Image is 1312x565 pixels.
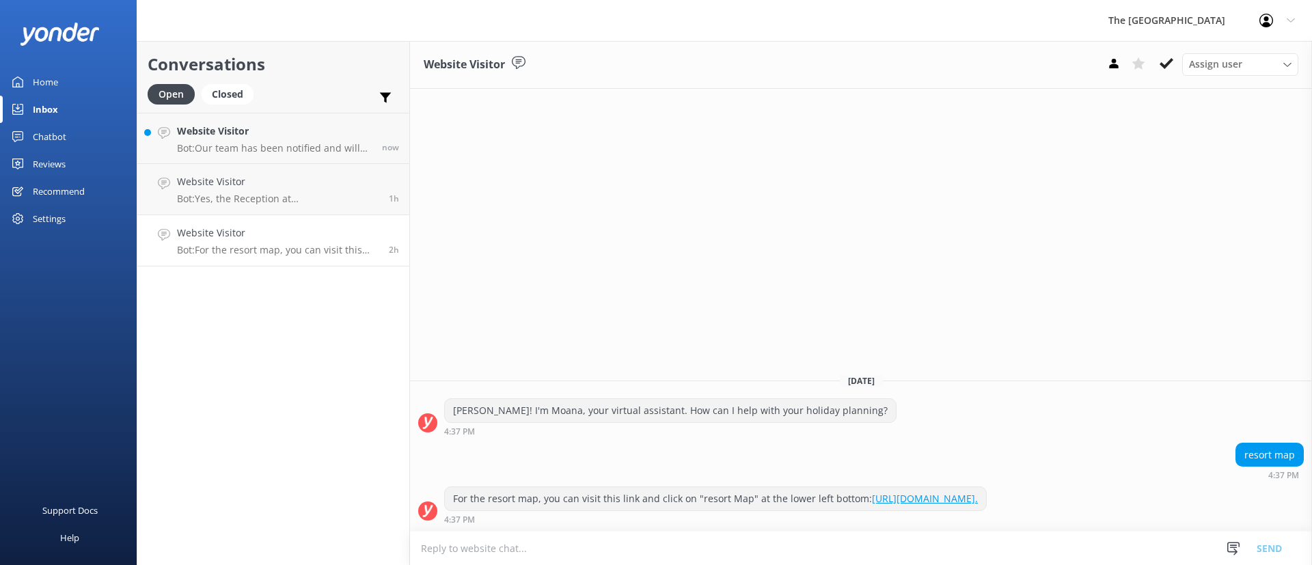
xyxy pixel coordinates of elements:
[1235,470,1304,480] div: 04:37pm 18-Aug-2025 (UTC -10:00) Pacific/Honolulu
[33,123,66,150] div: Chatbot
[445,399,896,422] div: [PERSON_NAME]! I'm Moana, your virtual assistant. How can I help with your holiday planning?
[33,205,66,232] div: Settings
[33,178,85,205] div: Recommend
[148,51,399,77] h2: Conversations
[177,142,372,154] p: Bot: Our team has been notified and will be with you as soon as possible. Alternatively, you can ...
[42,497,98,524] div: Support Docs
[148,86,202,101] a: Open
[444,516,475,524] strong: 4:37 PM
[137,215,409,266] a: Website VisitorBot:For the resort map, you can visit this link and click on "resort Map" at the l...
[177,193,379,205] p: Bot: Yes, the Reception at [GEOGRAPHIC_DATA] is open 24/7.
[1189,57,1242,72] span: Assign user
[177,124,372,139] h4: Website Visitor
[137,164,409,215] a: Website VisitorBot:Yes, the Reception at [GEOGRAPHIC_DATA] is open 24/7.1h
[33,68,58,96] div: Home
[60,524,79,551] div: Help
[389,193,399,204] span: 05:23pm 18-Aug-2025 (UTC -10:00) Pacific/Honolulu
[202,86,260,101] a: Closed
[33,150,66,178] div: Reviews
[177,174,379,189] h4: Website Visitor
[872,492,978,505] a: [URL][DOMAIN_NAME].
[424,56,505,74] h3: Website Visitor
[148,84,195,105] div: Open
[445,487,986,510] div: For the resort map, you can visit this link and click on "resort Map" at the lower left bottom:
[444,514,987,524] div: 04:37pm 18-Aug-2025 (UTC -10:00) Pacific/Honolulu
[382,141,399,153] span: 07:22pm 18-Aug-2025 (UTC -10:00) Pacific/Honolulu
[1236,443,1303,467] div: resort map
[177,244,379,256] p: Bot: For the resort map, you can visit this link and click on "resort Map" at the lower left bott...
[444,428,475,436] strong: 4:37 PM
[1182,53,1298,75] div: Assign User
[177,225,379,240] h4: Website Visitor
[33,96,58,123] div: Inbox
[20,23,99,45] img: yonder-white-logo.png
[202,84,254,105] div: Closed
[840,375,883,387] span: [DATE]
[137,113,409,164] a: Website VisitorBot:Our team has been notified and will be with you as soon as possible. Alternati...
[444,426,897,436] div: 04:37pm 18-Aug-2025 (UTC -10:00) Pacific/Honolulu
[1268,471,1299,480] strong: 4:37 PM
[389,244,399,256] span: 04:37pm 18-Aug-2025 (UTC -10:00) Pacific/Honolulu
